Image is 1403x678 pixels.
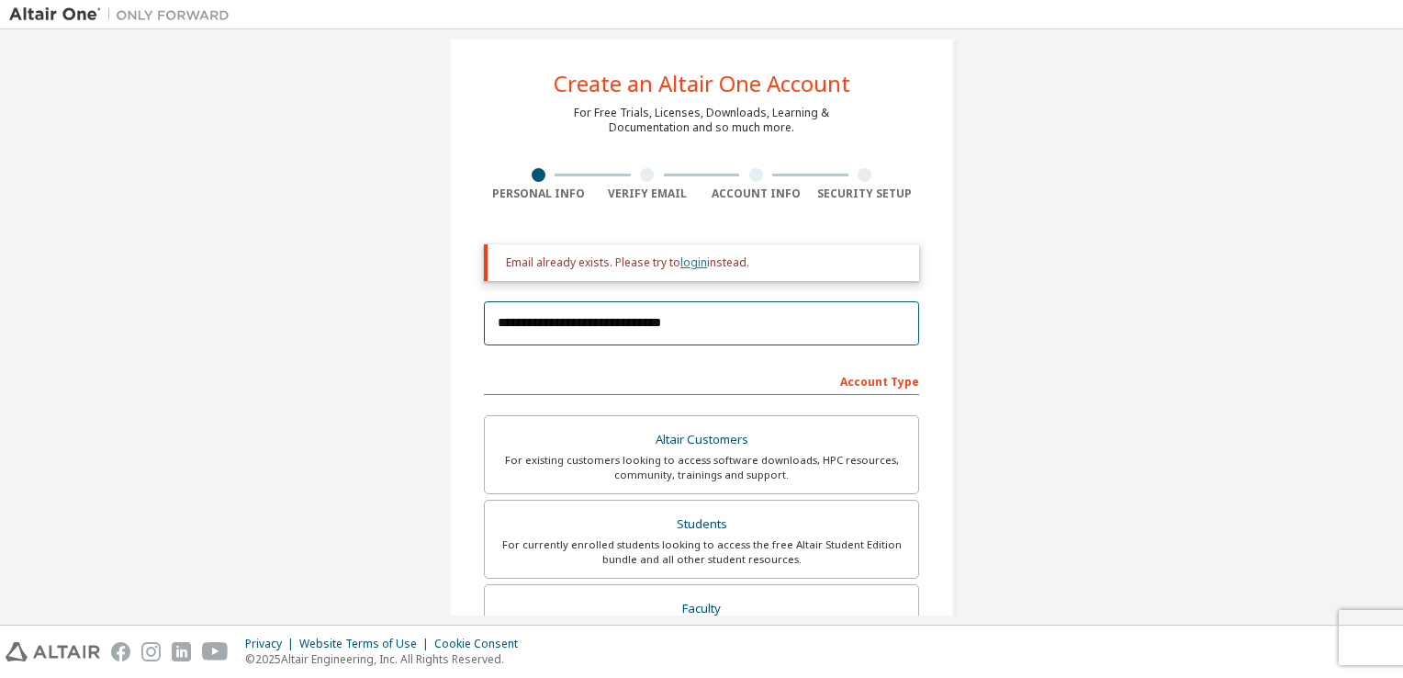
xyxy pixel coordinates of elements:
div: Create an Altair One Account [554,73,850,95]
div: Cookie Consent [434,637,529,651]
div: Website Terms of Use [299,637,434,651]
div: Security Setup [811,186,920,201]
div: For existing customers looking to access software downloads, HPC resources, community, trainings ... [496,453,907,482]
div: For Free Trials, Licenses, Downloads, Learning & Documentation and so much more. [574,106,829,135]
img: instagram.svg [141,642,161,661]
div: Verify Email [593,186,702,201]
img: Altair One [9,6,239,24]
div: Email already exists. Please try to instead. [506,255,904,270]
p: © 2025 Altair Engineering, Inc. All Rights Reserved. [245,651,529,667]
img: altair_logo.svg [6,642,100,661]
img: linkedin.svg [172,642,191,661]
div: Altair Customers [496,427,907,453]
div: For currently enrolled students looking to access the free Altair Student Edition bundle and all ... [496,537,907,567]
div: Students [496,512,907,537]
div: Faculty [496,596,907,622]
img: youtube.svg [202,642,229,661]
div: Personal Info [484,186,593,201]
div: Privacy [245,637,299,651]
img: facebook.svg [111,642,130,661]
a: login [680,254,707,270]
div: Account Type [484,366,919,395]
div: Account Info [701,186,811,201]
